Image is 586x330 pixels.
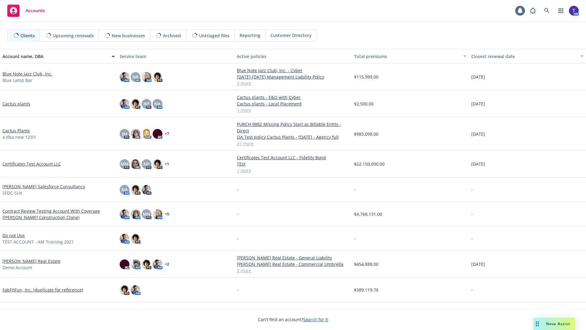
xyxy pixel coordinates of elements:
a: Switch app [555,5,567,17]
img: photo [153,129,162,139]
span: Reporting [240,32,260,38]
span: Accounts [26,8,45,13]
span: $2,500.00 [354,101,374,107]
span: New businesses [112,32,145,39]
span: $22,150,000.00 [354,161,385,167]
a: QA Test policy Cactus Plants - [DATE] - Agency full [237,134,349,140]
img: photo [142,185,151,195]
span: NP [143,101,150,107]
span: [DATE] [471,261,485,267]
span: TEST ACCOUNT - AM Training 2021 [2,239,74,245]
span: Upcoming renewals [53,32,94,39]
a: Cactus plants - E&O with Cyber [237,94,349,101]
a: [PERSON_NAME] Real Estate - General Liability [237,255,349,261]
span: - [237,211,238,217]
img: photo [131,185,140,195]
a: 21 more [237,140,349,147]
div: Active policies [237,53,349,60]
a: 3 more [237,80,349,86]
img: photo [153,72,162,82]
a: Certificates Test Account LLC - Fidelity Bond [237,154,349,161]
img: photo [120,234,129,244]
div: Total premiums [354,53,460,60]
img: photo [120,259,129,269]
img: photo [142,72,151,82]
span: - [354,235,356,242]
button: Nova Assist [534,318,575,330]
span: MM [121,161,128,167]
span: Customer Directory [270,32,312,38]
div: Account name, DBA [2,53,108,60]
a: Search [541,5,553,17]
a: [DATE]-[DATE] Management Liability Policy [237,74,349,80]
a: 1 more [237,107,349,113]
span: - [354,186,356,193]
span: $454,888.00 [354,261,378,267]
a: + 1 [165,162,169,166]
span: Can't find an account? [258,316,328,323]
a: 2 more [237,267,349,274]
span: [DATE] [471,161,485,167]
a: [PERSON_NAME] Salesforce Consultancy [2,183,85,190]
span: [DATE] [471,131,485,137]
img: photo [142,129,151,139]
span: Archived [163,32,181,39]
span: [DATE] [471,101,485,107]
a: TEst [237,161,349,167]
a: Certificates Test Account LLC [2,161,61,167]
span: [DATE] [471,74,485,80]
span: NR [132,74,139,80]
img: photo [131,209,140,219]
a: 1 more [237,167,349,174]
a: Contract Review Testing Account With Coverage ([PERSON_NAME] Construction Clone) [2,208,115,221]
a: + 7 [165,132,169,136]
a: Blue Note Jazz Club, Inc. - Cyber [237,67,349,74]
span: NP [143,161,150,167]
span: $983,098.00 [354,131,378,137]
a: Search for it [303,317,328,322]
img: photo [153,159,162,169]
button: Total premiums [352,49,469,64]
span: $115,999.00 [354,74,378,80]
span: a dba new 123!!! [2,134,36,140]
img: photo [153,259,162,269]
a: Blue Note Jazz Club, Inc. [2,71,52,77]
a: Cactus Plants [2,127,30,134]
span: MN [143,211,150,217]
img: photo [142,259,151,269]
span: $4,768,131.00 [354,211,382,217]
a: PURCH-9882 Missing Policy Start as Billable Entity - Direct [237,121,349,134]
img: photo [120,72,129,82]
img: photo [131,159,140,169]
a: [PERSON_NAME] Real Estate - Commercial Umbrella [237,261,349,267]
img: photo [120,99,129,109]
a: FabFitFun, Inc. (duplicate for reference) [2,287,83,293]
img: photo [131,99,140,109]
img: photo [153,209,162,219]
span: Untriaged files [199,32,230,39]
img: photo [120,209,129,219]
img: photo [120,285,129,295]
a: [PERSON_NAME] Real Estate [2,258,60,264]
span: Blue Lamp Bar [2,77,32,83]
div: Closest renewal date [471,53,577,60]
a: Accounts [5,2,47,19]
span: - [471,186,473,193]
a: Report a Bug [527,5,539,17]
span: - [471,235,473,242]
button: Closest renewal date [469,49,586,64]
a: Cactus plants [2,101,30,107]
span: Nova Assist [546,321,570,326]
img: photo [569,6,579,16]
a: + 2 [165,262,169,266]
span: - [471,287,473,293]
span: Clients [20,32,35,39]
img: photo [131,285,140,295]
a: + 5 [165,212,169,216]
img: photo [131,259,140,269]
span: Demo Account [2,264,32,271]
span: - [237,235,238,242]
